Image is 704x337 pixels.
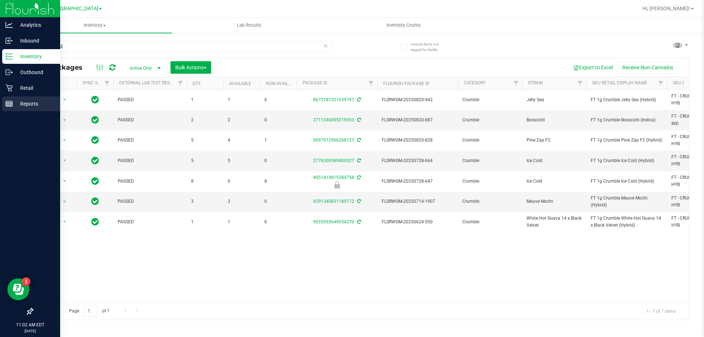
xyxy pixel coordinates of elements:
span: FLSRWGM-20250820-887 [382,117,454,124]
span: Inventory [18,22,172,29]
a: Lab Results [172,18,326,33]
p: Retail [13,84,57,92]
a: 2711246095219553 [313,117,354,122]
span: Lab Results [227,22,271,29]
span: Crumble [462,198,518,205]
p: Reports [13,99,57,108]
span: Include items not tagged for facility [411,41,447,52]
span: 3 [191,198,219,205]
span: PASSED [118,219,182,226]
span: select [60,176,69,186]
span: Crumble [462,137,518,144]
a: 4051419819384758 [313,175,354,180]
span: 0 [264,219,292,226]
span: In Sync [91,155,99,166]
span: Bosscotti [527,117,582,124]
span: Crumble [462,157,518,164]
span: In Sync [91,217,99,227]
span: PASSED [118,96,182,103]
span: Page of 1 [63,305,115,317]
a: Inventory [18,18,172,33]
span: Jelly Sea [527,96,582,103]
inline-svg: Retail [5,84,13,92]
span: FT 1g Crumble White Hot Guava 14 x Black Velvet (Hybrid) [591,215,663,229]
span: 2 [191,117,219,124]
span: FLSRWGM-20250820-942 [382,96,454,103]
span: 0 [264,198,292,205]
span: In Sync [91,135,99,145]
span: 8 [191,178,219,185]
span: PASSED [118,137,182,144]
a: Filter [574,77,586,89]
span: In Sync [91,115,99,125]
inline-svg: Inbound [5,37,13,44]
inline-svg: Outbound [5,69,13,76]
a: Filter [655,77,667,89]
p: Inbound [13,36,57,45]
span: FT 1g Crumble Ice Cold (Hybrid) [591,157,663,164]
span: 1 - 7 of 7 items [641,305,682,316]
a: 8672187321059797 [313,97,354,102]
span: In Sync [91,196,99,206]
span: Inventory Counts [377,22,431,29]
a: SKU Name [673,80,695,85]
span: 1 [264,137,292,144]
a: Package ID [302,80,327,85]
a: Available [229,81,251,86]
span: 0 [264,117,292,124]
a: Filter [101,77,113,89]
span: Crumble [462,178,518,185]
span: FLSRWGM-20250728-664 [382,157,454,164]
span: PASSED [118,198,182,205]
span: 4 [228,137,256,144]
a: 9291340831185172 [313,199,354,204]
span: FT 1g Crumble Bosscotti (Indica) [591,117,663,124]
iframe: Resource center unread badge [22,277,30,286]
span: FT 1g Crumble Pine Zap F2 (Hybrid) [591,137,663,144]
span: In Sync [91,95,99,105]
a: Filter [510,77,522,89]
a: 9097912966268127 [313,138,354,143]
span: Sync from Compliance System [356,138,361,143]
button: Bulk Actions [170,61,211,74]
span: Sync from Compliance System [356,219,361,224]
button: Receive Non-Cannabis [617,61,678,74]
span: 2 [228,117,256,124]
span: Pine Zap F2 [527,137,582,144]
span: FLSRWGM-20250728-647 [382,178,454,185]
span: Sync from Compliance System [356,117,361,122]
span: select [60,217,69,227]
span: select [60,115,69,125]
span: [GEOGRAPHIC_DATA] [48,6,98,12]
span: Sync from Compliance System [356,158,361,163]
span: 5 [191,137,219,144]
a: External Lab Test Result [119,80,177,85]
span: 0 [264,96,292,103]
span: PASSED [118,157,182,164]
inline-svg: Reports [5,100,13,107]
span: select [60,155,69,166]
span: White Hot Guava 14 x Black Velvet [527,215,582,229]
span: 5 [191,157,219,164]
a: Filter [175,77,187,89]
span: FLSRWGM-20250820-828 [382,137,454,144]
span: Bulk Actions [175,65,206,70]
span: Ice Cold [527,157,582,164]
input: Search Package ID, Item Name, SKU, Lot or Part Number... [32,41,332,52]
span: In Sync [91,176,99,186]
inline-svg: Inventory [5,53,13,60]
span: FT 1g Crumble Ice Cold (Hybrid) [591,178,663,185]
span: Sync from Compliance System [356,175,361,180]
span: PASSED [118,178,182,185]
span: Sync from Compliance System [356,97,361,102]
span: PASSED [118,117,182,124]
a: Sync Status [82,80,111,85]
a: Category [464,80,485,85]
p: Inventory [13,52,57,61]
a: Filter [365,77,377,89]
span: 1 [191,96,219,103]
span: 5 [228,157,256,164]
p: [DATE] [3,328,57,334]
span: Crumble [462,117,518,124]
